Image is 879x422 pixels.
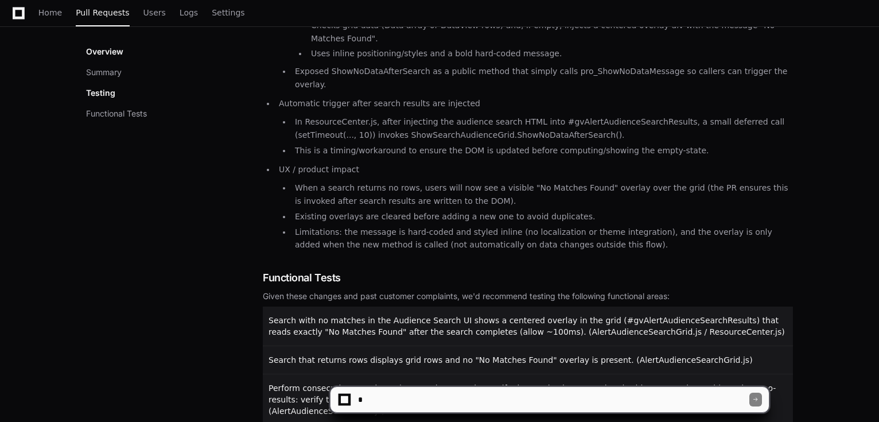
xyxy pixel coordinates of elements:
p: UX / product impact [279,163,793,176]
p: Overview [86,46,123,57]
li: Existing overlays are cleared before adding a new one to avoid duplicates. [291,210,793,223]
span: Perform consecutive searches: a) no-results → results: verify the overlay is removed and grid row... [269,384,776,416]
span: Settings [212,9,244,16]
li: Limitations: the message is hard-coded and styled inline (no localization or theme integration), ... [291,226,793,252]
span: Logs [180,9,198,16]
span: Search with no matches in the Audience Search UI shows a centered overlay in the grid (#gvAlertAu... [269,316,785,336]
li: This is a timing/workaround to ensure the DOM is updated before computing/showing the empty-state. [291,144,793,157]
li: When a search returns no rows, users will now see a visible "No Matches Found" overlay over the g... [291,181,793,208]
span: Users [143,9,166,16]
span: Functional Tests [263,270,341,286]
li: Checks grid data (Data array or DataView rows) and, if empty, injects a centered overlay div with... [308,19,793,45]
span: Pull Requests [76,9,129,16]
span: Home [38,9,62,16]
li: In ResourceCenter.js, after injecting the audience search HTML into #gvAlertAudienceSearchResults... [291,115,793,142]
button: Summary [86,67,122,78]
li: Exposed ShowNoDataAfterSearch as a public method that simply calls pro_ShowNoDataMessage so calle... [291,65,793,91]
li: Uses inline positioning/styles and a bold hard-coded message. [308,47,793,60]
p: Automatic trigger after search results are injected [279,97,793,110]
p: Testing [86,87,115,99]
span: Search that returns rows displays grid rows and no "No Matches Found" overlay is present. (AlertA... [269,355,753,365]
button: Functional Tests [86,108,147,119]
div: Given these changes and past customer complaints, we'd recommend testing the following functional... [263,291,793,302]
